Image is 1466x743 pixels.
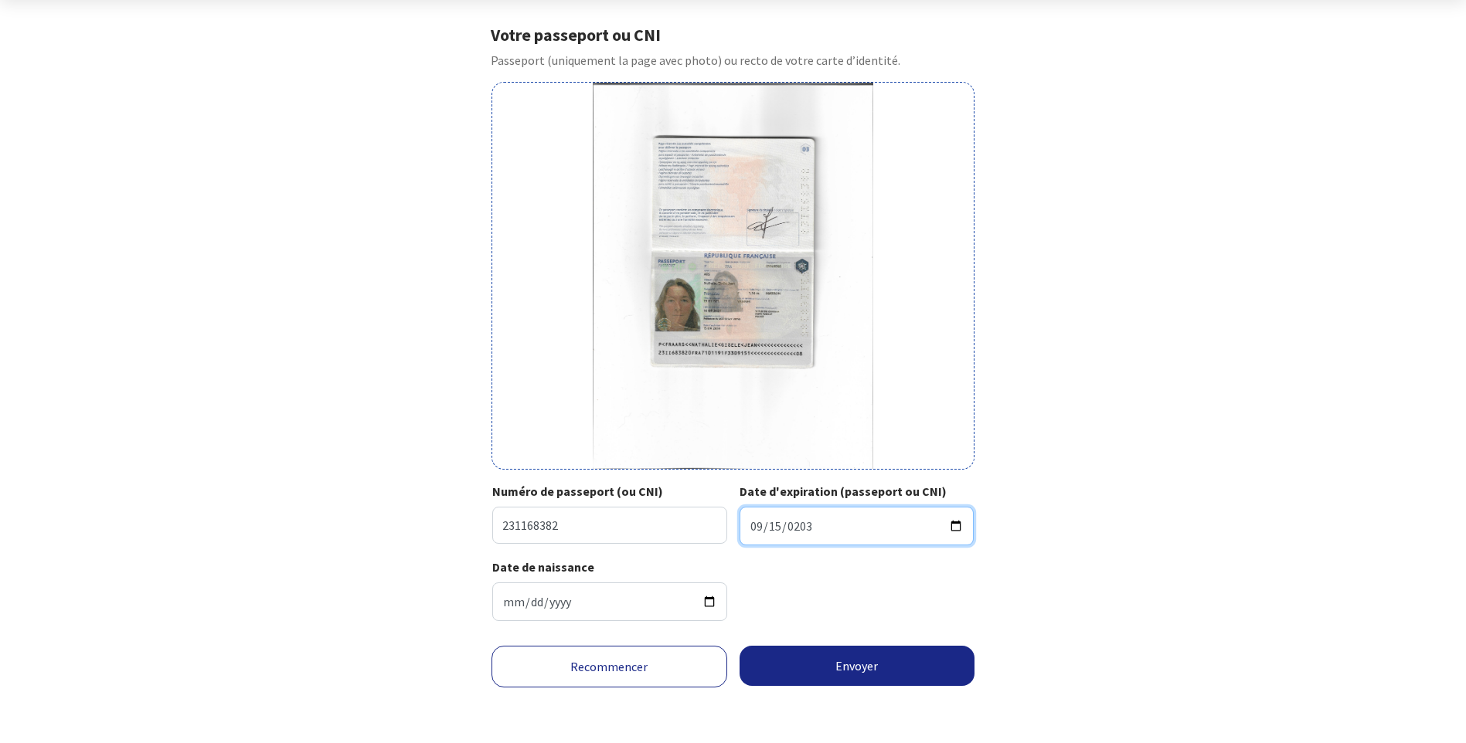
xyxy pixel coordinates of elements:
button: Envoyer [740,646,975,686]
strong: Date d'expiration (passeport ou CNI) [740,483,947,499]
h1: Votre passeport ou CNI [491,25,975,45]
strong: Numéro de passeport (ou CNI) [492,483,663,499]
a: Recommencer [492,646,727,687]
img: ars-nathalie.jpg [593,83,874,469]
p: Passeport (uniquement la page avec photo) ou recto de votre carte d’identité. [491,51,975,70]
strong: Date de naissance [492,559,594,575]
